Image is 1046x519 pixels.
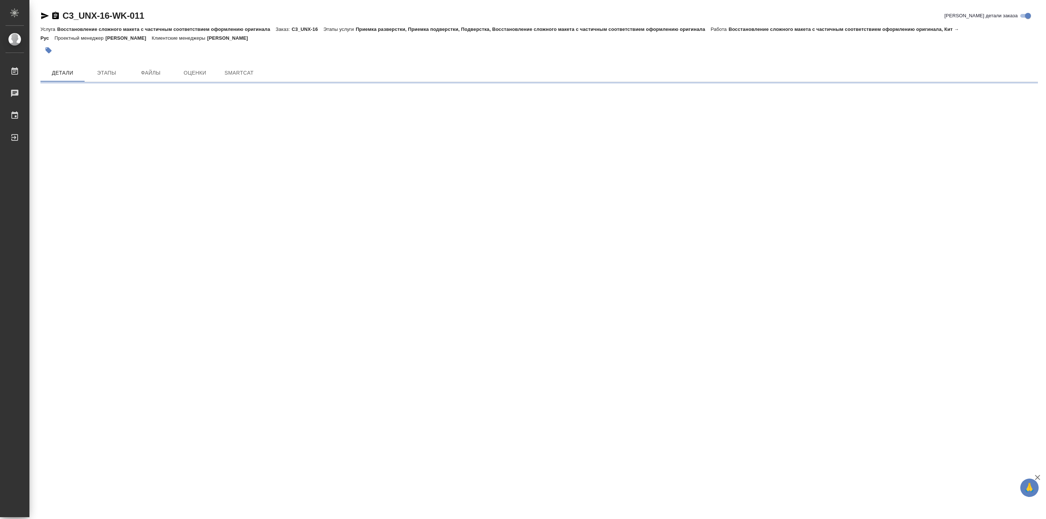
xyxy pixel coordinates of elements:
[54,35,105,41] p: Проектный менеджер
[57,26,275,32] p: Восстановление сложного макета с частичным соответствием оформлению оригинала
[63,11,144,21] a: C3_UNX-16-WK-011
[323,26,356,32] p: Этапы услуги
[51,11,60,20] button: Скопировать ссылку
[711,26,729,32] p: Работа
[89,68,124,78] span: Этапы
[356,26,711,32] p: Приемка разверстки, Приемка подверстки, Подверстка, Восстановление сложного макета с частичным со...
[292,26,323,32] p: C3_UNX-16
[221,68,257,78] span: SmartCat
[944,12,1018,19] span: [PERSON_NAME] детали заказа
[1020,479,1039,497] button: 🙏
[177,68,213,78] span: Оценки
[40,26,57,32] p: Услуга
[106,35,152,41] p: [PERSON_NAME]
[40,11,49,20] button: Скопировать ссылку для ЯМессенджера
[207,35,253,41] p: [PERSON_NAME]
[1023,480,1036,495] span: 🙏
[40,42,57,58] button: Добавить тэг
[152,35,207,41] p: Клиентские менеджеры
[133,68,168,78] span: Файлы
[45,68,80,78] span: Детали
[276,26,292,32] p: Заказ:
